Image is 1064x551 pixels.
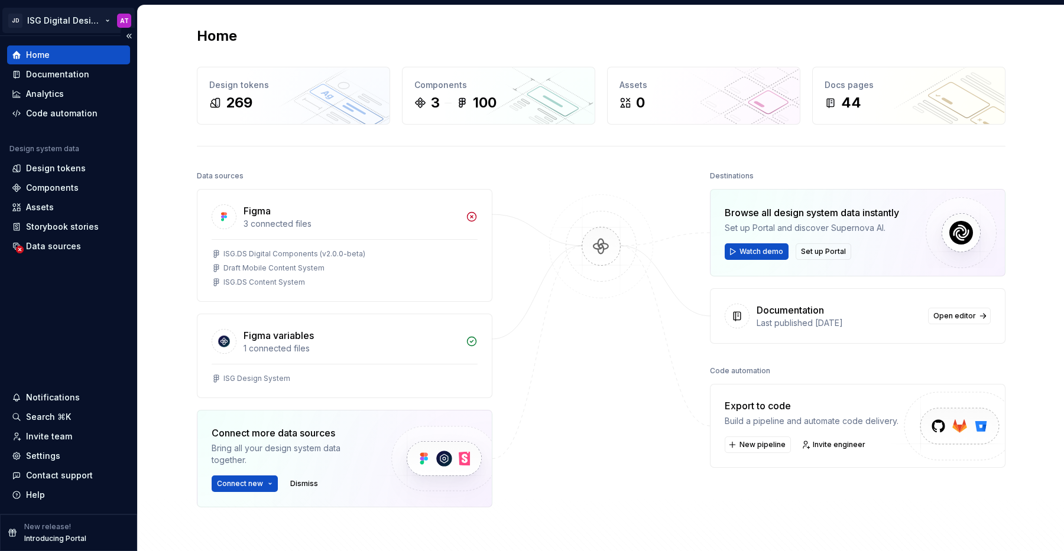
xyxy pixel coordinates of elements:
a: Analytics [7,84,130,103]
div: 0 [636,93,645,112]
a: Storybook stories [7,217,130,236]
div: Docs pages [825,79,993,91]
a: Design tokens [7,159,130,178]
a: Figma variables1 connected filesISG Design System [197,314,492,398]
div: Destinations [710,168,754,184]
div: Components [414,79,583,91]
div: Browse all design system data instantly [725,206,899,220]
div: 3 connected files [244,218,459,230]
div: ISG Design System [223,374,290,383]
h2: Home [197,27,237,45]
a: Invite team [7,427,130,446]
a: Design tokens269 [197,67,390,125]
span: Open editor [933,311,976,321]
div: Notifications [26,392,80,403]
div: Bring all your design system data together. [212,442,371,466]
div: Design tokens [26,162,86,174]
div: ISG.DS Content System [223,278,305,287]
div: Invite team [26,431,72,442]
p: New release! [24,522,71,532]
div: Search ⌘K [26,411,71,423]
div: Code automation [26,107,98,119]
button: Notifications [7,388,130,407]
div: Documentation [26,69,89,80]
button: Contact support [7,466,130,485]
div: Components [26,182,79,194]
a: Docs pages44 [812,67,1005,125]
div: Figma [244,204,271,218]
div: Last published [DATE] [757,317,921,329]
div: Build a pipeline and automate code delivery. [725,415,898,427]
div: Contact support [26,470,93,481]
a: Home [7,45,130,64]
div: Data sources [26,240,81,252]
div: Design system data [9,144,79,154]
div: Home [26,49,50,61]
button: Connect new [212,475,278,492]
span: Set up Portal [801,247,846,256]
span: Connect new [217,479,263,488]
div: Analytics [26,88,64,100]
div: Assets [619,79,788,91]
span: Watch demo [739,247,783,256]
a: Assets [7,198,130,217]
div: ISG.DS Digital Components (v2.0.0-beta) [223,249,365,259]
div: Export to code [725,399,898,413]
div: JD [8,14,22,28]
a: Figma3 connected filesISG.DS Digital Components (v2.0.0-beta)Draft Mobile Content SystemISG.DS Co... [197,189,492,302]
div: Figma variables [244,328,314,343]
div: Settings [26,450,60,462]
button: Help [7,485,130,504]
div: Set up Portal and discover Supernova AI. [725,222,899,234]
a: Open editor [928,308,991,324]
button: Search ⌘K [7,407,130,426]
div: Draft Mobile Content System [223,263,325,273]
div: AT [120,16,129,25]
button: New pipeline [725,436,791,453]
button: Collapse sidebar [121,28,137,44]
span: New pipeline [739,440,786,449]
div: ISG Digital Design System [27,15,103,27]
div: Documentation [757,303,824,317]
a: Components [7,178,130,197]
a: Documentation [7,65,130,84]
button: Dismiss [285,475,323,492]
a: Invite engineer [798,436,871,453]
button: JDISG Digital Design SystemAT [2,8,135,33]
div: Code automation [710,363,770,379]
span: Invite engineer [813,440,865,449]
div: Storybook stories [26,221,99,233]
a: Assets0 [607,67,800,125]
div: 3 [431,93,440,112]
span: Dismiss [290,479,318,488]
a: Data sources [7,237,130,256]
div: 1 connected files [244,343,459,354]
button: Set up Portal [796,243,851,260]
a: Code automation [7,104,130,123]
button: Watch demo [725,243,789,260]
div: 100 [473,93,497,112]
div: Design tokens [209,79,378,91]
p: Introducing Portal [24,534,86,543]
div: 44 [841,93,861,112]
div: Assets [26,201,54,213]
div: Data sources [197,168,244,184]
a: Components3100 [402,67,595,125]
div: Help [26,489,45,501]
div: 269 [226,93,252,112]
a: Settings [7,446,130,465]
div: Connect more data sources [212,426,371,440]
